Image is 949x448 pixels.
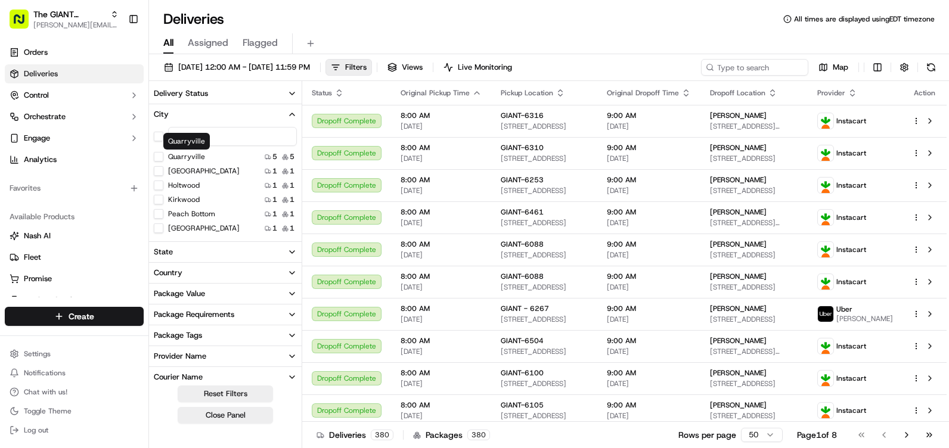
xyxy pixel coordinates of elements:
div: Favorites [5,179,144,198]
a: Powered byPylon [84,201,144,211]
span: [DATE] [401,218,482,228]
span: [DATE] [401,411,482,421]
span: 1 [290,181,294,190]
img: profile_instacart_ahold_partner.png [818,274,833,290]
span: Instacart [836,116,866,126]
label: [GEOGRAPHIC_DATA] [168,166,240,176]
span: [DATE] [401,186,482,195]
span: 9:00 AM [607,111,691,120]
div: Page 1 of 8 [797,429,837,441]
button: Toggle Theme [5,403,144,419]
span: Status [312,88,332,98]
span: [DATE] [401,379,482,388]
a: Analytics [5,150,144,169]
span: [PERSON_NAME] [710,143,767,153]
span: [PERSON_NAME] [710,304,767,313]
div: Country [154,267,182,278]
span: [DATE] [401,347,482,356]
button: Refresh [923,59,939,76]
span: 8:00 AM [401,368,482,378]
button: Package Tags [149,325,302,346]
span: Settings [24,349,51,359]
button: Map [813,59,854,76]
button: Control [5,86,144,105]
span: [STREET_ADDRESS] [501,250,588,260]
span: [DATE] [607,347,691,356]
span: [DATE] [607,379,691,388]
span: [PERSON_NAME] [710,400,767,410]
span: 8:00 AM [401,207,482,217]
span: 9:00 AM [607,272,691,281]
span: [DATE] [401,250,482,260]
span: 8:00 AM [401,304,482,313]
div: Courier Name [154,372,203,382]
label: Quarryville [168,152,205,161]
span: [STREET_ADDRESS] [501,186,588,195]
button: Orchestrate [5,107,144,126]
span: GIANT - 6267 [501,304,549,313]
span: Deliveries [24,69,58,79]
span: 1 [272,195,277,204]
span: 8:00 AM [401,272,482,281]
span: 1 [290,166,294,176]
button: Provider Name [149,346,302,366]
span: 8:00 AM [401,143,482,153]
span: 9:00 AM [607,400,691,410]
button: Fleet [5,248,144,267]
span: [DATE] [401,154,482,163]
div: 380 [371,430,393,440]
span: Control [24,90,49,101]
span: [STREET_ADDRESS] [501,218,588,228]
button: Create [5,307,144,326]
span: All [163,36,173,50]
span: 9:00 AM [607,239,691,249]
span: Promise [24,273,52,284]
button: Settings [5,346,144,362]
div: Package Tags [154,330,202,341]
img: profile_instacart_ahold_partner.png [818,371,833,386]
span: [DATE] [401,282,482,292]
span: 1 [272,166,277,176]
div: Packages [413,429,490,441]
input: Got a question? Start typing here... [31,77,215,89]
span: [DATE] 12:00 AM - [DATE] 11:59 PM [178,62,310,73]
span: GIANT-6461 [501,207,544,217]
a: Deliveries [5,64,144,83]
span: 8:00 AM [401,336,482,346]
span: [DATE] [607,411,691,421]
a: Fleet [10,252,139,263]
a: Nash AI [10,231,139,241]
img: profile_instacart_ahold_partner.png [818,403,833,418]
span: All times are displayed using EDT timezone [794,14,935,24]
img: Nash [12,12,36,36]
div: Package Value [154,288,205,299]
span: Instacart [836,277,866,287]
p: Rows per page [678,429,736,441]
span: [PERSON_NAME] [710,239,767,249]
button: The GIANT Company [33,8,106,20]
span: [STREET_ADDRESS] [501,347,588,356]
button: Notifications [5,365,144,381]
span: Flagged [243,36,278,50]
span: Knowledge Base [24,173,91,185]
div: We're available if you need us! [41,126,151,135]
button: Engage [5,129,144,148]
span: Map [833,62,848,73]
span: Pickup Location [501,88,553,98]
span: [STREET_ADDRESS] [710,154,798,163]
span: [STREET_ADDRESS] [710,282,798,292]
img: profile_instacart_ahold_partner.png [818,113,833,129]
button: Views [382,59,428,76]
span: 8:00 AM [401,239,482,249]
span: Filters [345,62,367,73]
button: [PERSON_NAME][EMAIL_ADDRESS][PERSON_NAME][DOMAIN_NAME] [33,20,119,30]
span: GIANT-6316 [501,111,544,120]
span: Instacart [836,213,866,222]
button: Package Value [149,284,302,304]
label: Peach Bottom [168,209,215,219]
button: Package Requirements [149,304,302,325]
span: Instacart [836,245,866,254]
span: [STREET_ADDRESS][PERSON_NAME] [710,122,798,131]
